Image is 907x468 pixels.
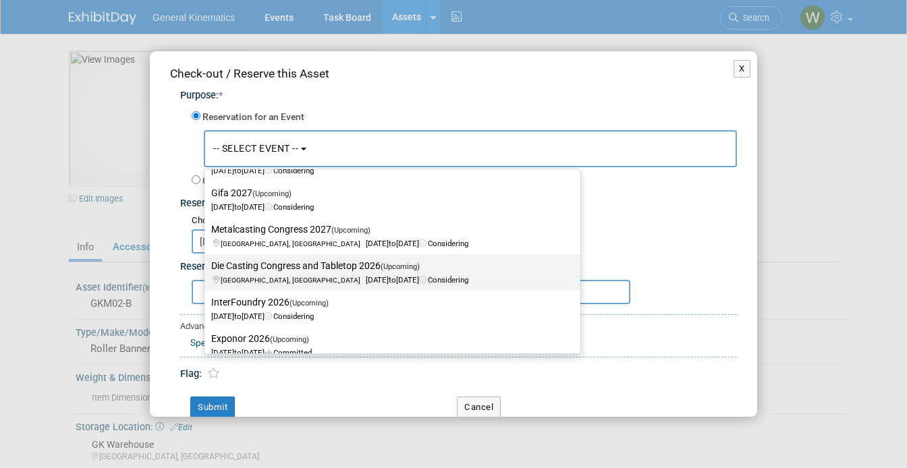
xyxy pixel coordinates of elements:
span: (Upcoming) [270,335,309,344]
span: to [234,166,242,175]
input: Check-out Date - Return Date [192,229,340,254]
span: [DATE] [DATE] Considering [211,152,314,175]
div: Choose the date range during which asset will be checked-out for this reservation. [192,214,737,227]
label: Die Casting Congress and Tabletop 2026 [211,257,567,288]
span: to [389,275,396,285]
span: [DATE] [DATE] Considering [211,298,337,321]
span: (Upcoming) [381,262,420,271]
span: [GEOGRAPHIC_DATA], [GEOGRAPHIC_DATA] [221,239,366,248]
label: Other purpose [202,175,263,188]
button: X [734,60,750,78]
label: Gifa 2027 [211,184,567,215]
span: (Upcoming) [290,299,329,308]
span: Reservation Notes: [180,261,263,272]
label: Reservation for an Event [202,111,304,124]
label: Exponor 2026 [211,330,567,361]
div: Reservation Period (Check-out Date - Return Date): [180,191,737,211]
label: Metalcasting Congress 2027 [211,221,567,252]
div: Advanced Options [180,320,737,333]
span: (Upcoming) [252,189,292,198]
span: to [389,239,396,248]
span: [DATE] [DATE] Considering [211,189,314,212]
span: Flag: [180,368,202,380]
span: [DATE] [DATE] Considering [211,262,468,285]
span: -- SELECT EVENT -- [213,143,298,154]
span: (Upcoming) [331,226,370,235]
span: [GEOGRAPHIC_DATA], [GEOGRAPHIC_DATA] [221,276,366,285]
span: to [234,312,242,321]
button: Cancel [457,397,501,418]
button: -- SELECT EVENT -- [204,130,737,167]
span: to [234,348,242,357]
button: Submit [190,397,235,418]
span: Check-out / Reserve this Asset [170,67,329,80]
label: InterFoundry 2026 [211,293,567,324]
span: to [234,202,242,212]
span: [DATE] [DATE] Considering [211,225,468,248]
a: Specify Shipping Logistics Category [190,337,339,348]
div: Purpose: [180,89,737,103]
